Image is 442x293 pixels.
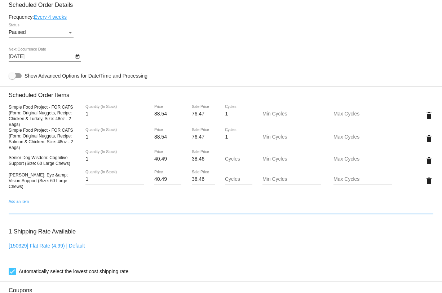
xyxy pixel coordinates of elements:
input: Sale Price [192,156,215,162]
span: [PERSON_NAME]: Eye &amp; Vision Support (Size: 60 Large Chews) [9,172,68,189]
input: Price [154,156,181,162]
input: Cycles [225,111,252,117]
input: Min Cycles [262,176,321,182]
span: Simple Food Project - FOR CATS (Form: Original Nuggets, Recipe: Chicken & Turkey, Size: 48oz - 2 ... [9,105,73,127]
span: Show Advanced Options for Date/Time and Processing [25,72,147,79]
input: Price [154,176,181,182]
mat-select: Status [9,30,74,35]
mat-icon: delete [425,111,433,120]
mat-icon: delete [425,156,433,165]
span: Senior Dog Wisdom: Cognitive Support (Size: 60 Large Chews) [9,155,70,166]
input: Sale Price [192,111,215,117]
span: Automatically select the lowest cost shipping rate [19,267,128,276]
input: Quantity (In Stock) [85,134,144,140]
h3: Scheduled Order Items [9,86,433,99]
input: Sale Price [192,176,215,182]
a: Every 4 weeks [34,14,67,20]
span: Paused [9,29,26,35]
button: Open calendar [74,52,81,60]
input: Cycles [225,134,252,140]
input: Quantity (In Stock) [85,176,144,182]
div: Frequency: [9,14,433,20]
input: Cycles [225,176,252,182]
input: Max Cycles [333,134,392,140]
input: Next Occurrence Date [9,54,74,60]
span: Simple Food Project - FOR CATS (Form: Original Nuggets, Recipe: Salmon & Chicken, Size: 48oz - 2 ... [9,128,73,150]
mat-icon: delete [425,176,433,185]
input: Min Cycles [262,134,321,140]
h3: 1 Shipping Rate Available [9,224,76,239]
input: Min Cycles [262,111,321,117]
input: Max Cycles [333,176,392,182]
a: [150329] Flat Rate (4.99) | Default [9,243,85,249]
h3: Scheduled Order Details [9,1,433,8]
input: Max Cycles [333,156,392,162]
input: Quantity (In Stock) [85,156,144,162]
input: Price [154,111,181,117]
mat-icon: delete [425,134,433,143]
input: Add an item [9,206,433,212]
input: Quantity (In Stock) [85,111,144,117]
input: Price [154,134,181,140]
input: Sale Price [192,134,215,140]
input: Max Cycles [333,111,392,117]
input: Cycles [225,156,252,162]
input: Min Cycles [262,156,321,162]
